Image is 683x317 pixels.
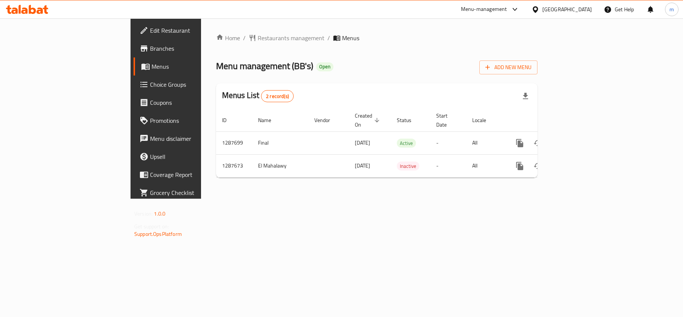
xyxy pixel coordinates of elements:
span: ID [222,116,236,125]
td: - [430,154,466,177]
span: [DATE] [355,138,370,148]
th: Actions [505,109,589,132]
a: Coupons [134,94,245,112]
span: Version: [134,209,153,219]
a: Grocery Checklist [134,184,245,202]
td: All [466,154,505,177]
span: Grocery Checklist [150,188,239,197]
span: 1.0.0 [154,209,165,219]
span: Menu disclaimer [150,134,239,143]
span: Coverage Report [150,170,239,179]
td: Final [252,131,308,154]
div: [GEOGRAPHIC_DATA] [542,5,592,14]
span: Name [258,116,281,125]
nav: breadcrumb [216,33,537,42]
button: Change Status [529,157,547,175]
span: Status [397,116,421,125]
a: Menu disclaimer [134,130,245,148]
a: Branches [134,39,245,57]
a: Choice Groups [134,75,245,94]
span: Coupons [150,98,239,107]
span: Restaurants management [258,33,324,42]
button: Change Status [529,134,547,152]
span: Add New Menu [485,63,531,72]
span: Vendor [314,116,340,125]
div: Open [316,62,333,71]
span: Start Date [436,111,457,129]
span: Menus [342,33,359,42]
a: Upsell [134,148,245,166]
span: Created On [355,111,382,129]
td: El Mahalawy [252,154,308,177]
button: more [511,157,529,175]
span: Edit Restaurant [150,26,239,35]
span: Active [397,139,416,148]
li: / [327,33,330,42]
h2: Menus List [222,90,294,102]
span: Inactive [397,162,419,171]
span: Menus [152,62,239,71]
span: Menu management ( BB's ) [216,57,313,74]
td: All [466,131,505,154]
span: Upsell [150,152,239,161]
span: Branches [150,44,239,53]
div: Active [397,139,416,148]
span: m [669,5,674,14]
a: Restaurants management [249,33,324,42]
a: Promotions [134,112,245,130]
span: Promotions [150,116,239,125]
span: Get support on: [134,222,169,231]
button: more [511,134,529,152]
span: Choice Groups [150,80,239,89]
div: Inactive [397,162,419,171]
span: [DATE] [355,161,370,171]
a: Menus [134,57,245,75]
a: Support.OpsPlatform [134,229,182,239]
div: Export file [516,87,534,105]
span: Locale [472,116,496,125]
td: - [430,131,466,154]
div: Total records count [261,90,294,102]
div: Menu-management [461,5,507,14]
button: Add New Menu [479,60,537,74]
span: Open [316,63,333,70]
a: Edit Restaurant [134,21,245,39]
span: 2 record(s) [261,93,293,100]
table: enhanced table [216,109,589,178]
a: Coverage Report [134,166,245,184]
